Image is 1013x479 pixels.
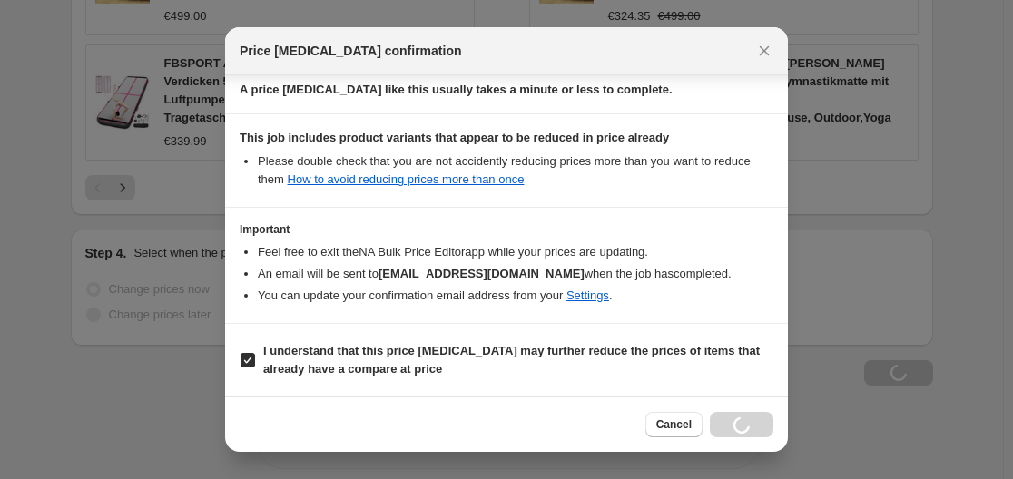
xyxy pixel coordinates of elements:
h3: Important [240,222,773,237]
b: I understand that this price [MEDICAL_DATA] may further reduce the prices of items that already h... [263,344,760,376]
button: Cancel [645,412,703,437]
b: [EMAIL_ADDRESS][DOMAIN_NAME] [379,267,585,280]
span: Cancel [656,417,692,432]
li: Feel free to exit the NA Bulk Price Editor app while your prices are updating. [258,243,773,261]
li: Please double check that you are not accidently reducing prices more than you want to reduce them [258,152,773,189]
b: This job includes product variants that appear to be reduced in price already [240,131,669,144]
span: Price [MEDICAL_DATA] confirmation [240,42,462,60]
a: Settings [566,288,609,302]
li: You can update your confirmation email address from your . [258,287,773,305]
li: An email will be sent to when the job has completed . [258,265,773,283]
button: Close [752,38,777,64]
b: A price [MEDICAL_DATA] like this usually takes a minute or less to complete. [240,83,673,96]
a: How to avoid reducing prices more than once [288,172,525,186]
